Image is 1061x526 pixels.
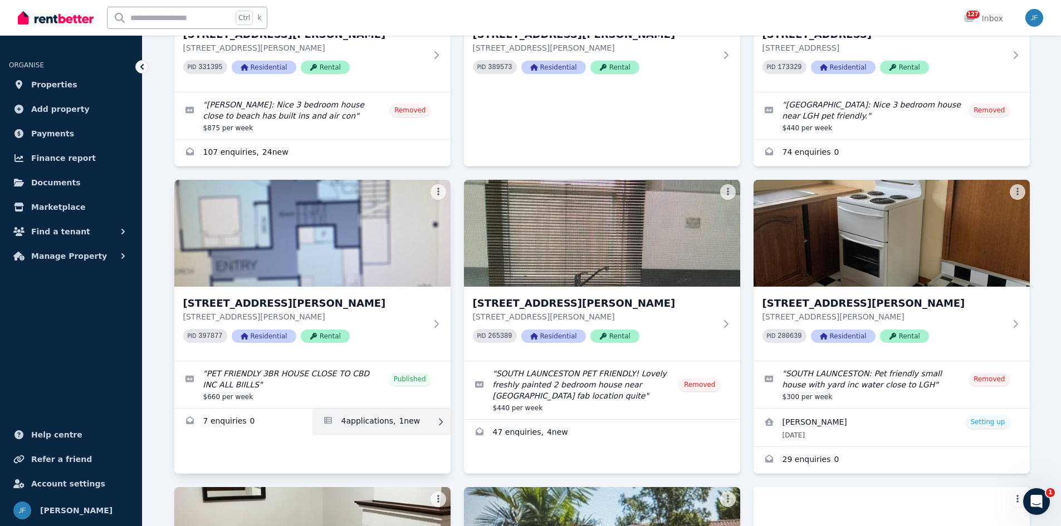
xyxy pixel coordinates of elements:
img: John Frith [1025,9,1043,27]
button: More options [720,184,736,200]
span: Residential [811,330,876,343]
div: Inbox [964,13,1003,24]
a: Enquiries for 33 Balfour Street, Launceston [754,140,1030,166]
h3: [STREET_ADDRESS][PERSON_NAME] [183,296,426,311]
code: 173329 [778,63,801,71]
span: Rental [590,61,639,74]
a: Enquiries for 15 Hillcrest Avenue, Mona Vale [174,140,451,166]
p: [STREET_ADDRESS][PERSON_NAME] [183,311,426,322]
a: Help centre [9,424,133,446]
a: Marketplace [9,196,133,218]
span: Residential [521,330,586,343]
span: Rental [301,330,350,343]
span: ORGANISE [9,61,44,69]
span: Rental [880,61,929,74]
p: [STREET_ADDRESS][PERSON_NAME] [473,311,716,322]
span: Finance report [31,151,96,165]
a: Edit listing: PET FRIENDLY 3BR HOUSE CLOSE TO CBD INC ALL BIILLS [174,361,451,408]
a: 41 Leslie Street, South Launceston[STREET_ADDRESS][PERSON_NAME][STREET_ADDRESS][PERSON_NAME]PID 2... [754,180,1030,361]
button: More options [431,184,446,200]
a: Applications for 37 Clifton Dr, Port Macquarie [312,409,451,435]
a: Enquiries for 41 Leslie Street, South Launceston [754,447,1030,474]
span: Ctrl [236,11,253,25]
span: Residential [521,61,586,74]
code: 397877 [198,332,222,340]
span: Payments [31,127,74,140]
span: Marketplace [31,200,85,214]
a: Enquiries for 41 Leslie Street, South Launceston [464,420,740,446]
span: Rental [301,61,350,74]
button: More options [1010,184,1025,200]
span: Account settings [31,477,105,490]
a: Payments [9,122,133,145]
h3: [STREET_ADDRESS][PERSON_NAME] [473,296,716,311]
img: John Frith [13,502,31,519]
span: 127 [966,11,980,18]
span: Properties [31,78,77,91]
a: Documents [9,171,133,194]
p: [STREET_ADDRESS][PERSON_NAME] [183,42,426,53]
span: Residential [232,61,296,74]
iframe: Intercom live chat [1023,488,1050,515]
code: 331395 [198,63,222,71]
span: Rental [880,330,929,343]
span: Refer a friend [31,453,92,466]
span: [PERSON_NAME] [40,504,113,517]
button: Manage Property [9,245,133,267]
img: 41 Leslie Street, South Launceston [754,180,1030,287]
a: Add property [9,98,133,120]
small: PID [767,333,776,339]
span: Documents [31,176,81,189]
img: 37 Clifton Dr, Port Macquarie [174,180,451,287]
a: Properties [9,73,133,96]
img: 41 Leslie Street, South Launceston [464,180,740,287]
button: More options [431,491,446,507]
span: Residential [232,330,296,343]
button: Find a tenant [9,220,133,243]
a: Enquiries for 37 Clifton Dr, Port Macquarie [174,409,312,435]
a: Edit listing: LAUNCESTON: Nice 3 bedroom house near LGH pet friendly. [754,92,1030,139]
a: Edit listing: SOUTH LAUNCESTON PET FRIENDLY! Lovely freshly painted 2 bedroom house near LGH fab ... [464,361,740,419]
p: [STREET_ADDRESS][PERSON_NAME] [762,311,1005,322]
button: More options [720,491,736,507]
span: Add property [31,102,90,116]
code: 280639 [778,332,801,340]
span: Rental [590,330,639,343]
a: Account settings [9,473,133,495]
a: 41 Leslie Street, South Launceston[STREET_ADDRESS][PERSON_NAME][STREET_ADDRESS][PERSON_NAME]PID 2... [464,180,740,361]
p: [STREET_ADDRESS] [762,42,1005,53]
span: Residential [811,61,876,74]
a: Edit listing: MONA VALE: Nice 3 bedroom house close to beach has built ins and air con [174,92,451,139]
a: View details for Yan Yan [754,409,1030,446]
small: PID [477,64,486,70]
span: Help centre [31,428,82,441]
span: k [257,13,261,22]
small: PID [188,64,197,70]
small: PID [188,333,197,339]
a: Finance report [9,147,133,169]
button: More options [1010,491,1025,507]
code: 389573 [488,63,512,71]
a: Refer a friend [9,448,133,470]
p: [STREET_ADDRESS][PERSON_NAME] [473,42,716,53]
code: 265389 [488,332,512,340]
small: PID [767,64,776,70]
a: 37 Clifton Dr, Port Macquarie[STREET_ADDRESS][PERSON_NAME][STREET_ADDRESS][PERSON_NAME]PID 397877... [174,180,451,361]
img: RentBetter [18,9,94,26]
h3: [STREET_ADDRESS][PERSON_NAME] [762,296,1005,311]
a: Edit listing: SOUTH LAUNCESTON: Pet friendly small house with yard inc water close to LGH [754,361,1030,408]
span: Manage Property [31,249,107,263]
span: 1 [1046,488,1055,497]
span: Find a tenant [31,225,90,238]
small: PID [477,333,486,339]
